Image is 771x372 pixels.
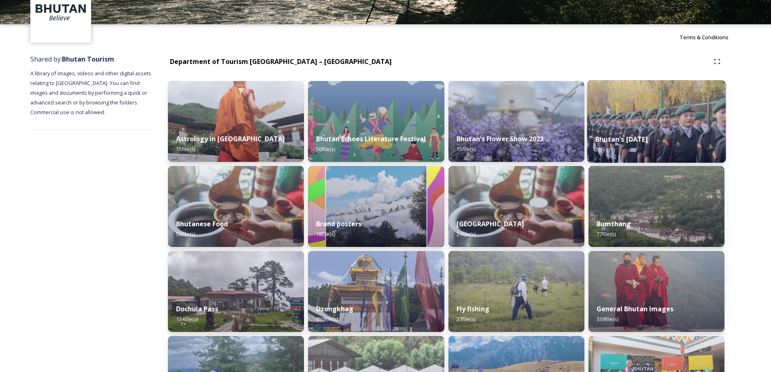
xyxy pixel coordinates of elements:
[168,81,304,162] img: _SCH1465.jpg
[316,315,338,323] span: 650 file(s)
[588,251,724,332] img: MarcusWestbergBhutanHiRes-23.jpg
[448,251,584,332] img: by%2520Ugyen%2520Wangchuk14.JPG
[176,315,198,323] span: 134 file(s)
[176,145,195,153] span: 15 file(s)
[316,134,426,143] strong: Bhutan Echoes Literature Festival
[595,146,615,153] span: 22 file(s)
[448,81,584,162] img: Bhutan%2520Flower%2520Show2.jpg
[308,251,444,332] img: Festival%2520Header.jpg
[308,166,444,247] img: Bhutan_Believe_800_1000_4.jpg
[457,315,476,323] span: 27 file(s)
[587,80,726,163] img: Bhutan%2520National%2520Day10.jpg
[457,219,524,228] strong: [GEOGRAPHIC_DATA]
[597,304,673,313] strong: General Bhutan Images
[176,219,228,228] strong: Bhutanese Food
[595,135,648,144] strong: Bhutan's [DATE]
[170,57,392,66] strong: Department of Tourism [GEOGRAPHIC_DATA] – [GEOGRAPHIC_DATA]
[457,145,476,153] span: 15 file(s)
[457,304,489,313] strong: Fly fishing
[62,55,114,64] strong: Bhutan Tourism
[597,315,618,323] span: 339 file(s)
[168,166,304,247] img: Bumdeling%2520090723%2520by%2520Amp%2520Sripimanwat-4.jpg
[30,55,114,64] span: Shared by:
[457,134,544,143] strong: Bhutan's Flower Show 2023
[316,304,353,313] strong: Dzongkhag
[316,145,335,153] span: 50 file(s)
[680,32,741,42] a: Terms & Conditions
[680,34,729,41] span: Terms & Conditions
[176,134,285,143] strong: Astrology in [GEOGRAPHIC_DATA]
[168,251,304,332] img: 2022-10-01%252011.41.43.jpg
[176,230,195,238] span: 56 file(s)
[308,81,444,162] img: Bhutan%2520Echoes7.jpg
[588,166,724,247] img: Bumthang%2520180723%2520by%2520Amp%2520Sripimanwat-20.jpg
[316,219,361,228] strong: Brand posters
[597,230,616,238] span: 77 file(s)
[316,230,335,238] span: 18 file(s)
[176,304,218,313] strong: Dochula Pass
[30,70,153,116] span: A library of images, videos and other digital assets relating to [GEOGRAPHIC_DATA]. You can find ...
[597,219,631,228] strong: Bumthang
[457,230,476,238] span: 21 file(s)
[448,166,584,247] img: Bumdeling%2520090723%2520by%2520Amp%2520Sripimanwat-4%25202.jpg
